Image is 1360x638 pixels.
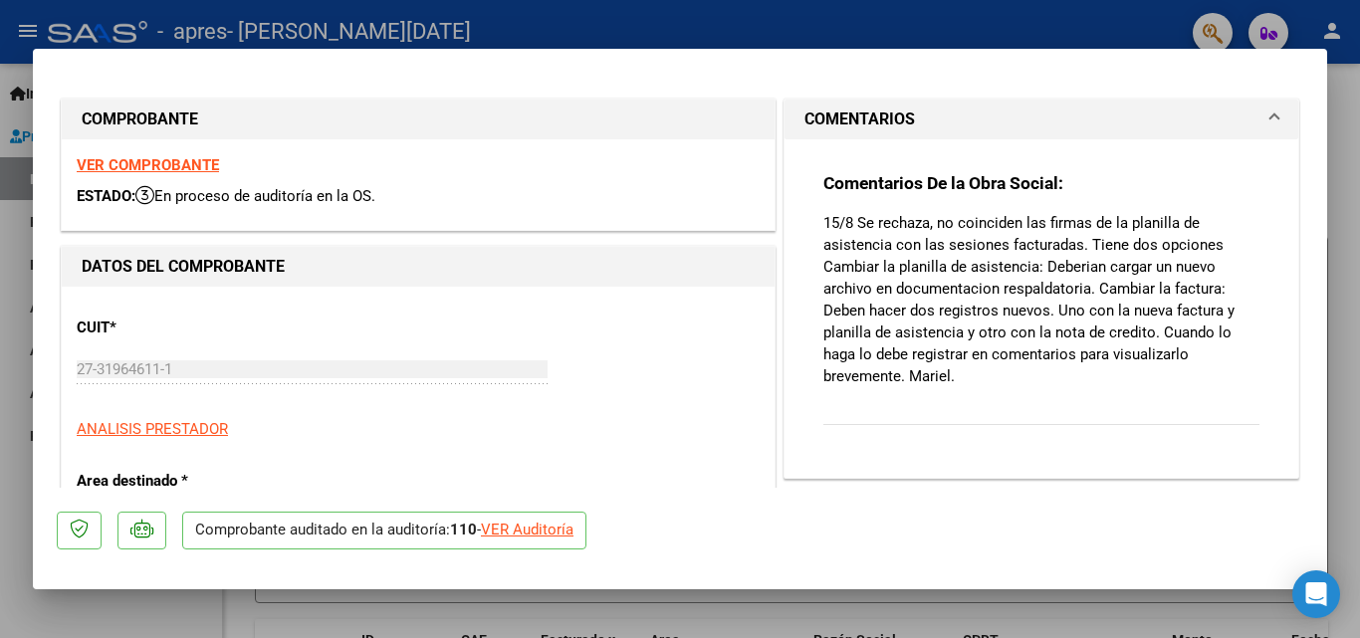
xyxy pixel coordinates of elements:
strong: DATOS DEL COMPROBANTE [82,257,285,276]
p: 15/8 Se rechaza, no coinciden las firmas de la planilla de asistencia con las sesiones facturadas... [823,212,1259,387]
h1: COMENTARIOS [804,107,915,131]
div: VER Auditoría [481,519,573,541]
span: ANALISIS PRESTADOR [77,420,228,438]
a: VER COMPROBANTE [77,156,219,174]
mat-expansion-panel-header: COMENTARIOS [785,100,1298,139]
p: CUIT [77,317,282,339]
div: Open Intercom Messenger [1292,570,1340,618]
span: ESTADO: [77,187,135,205]
p: Comprobante auditado en la auditoría: - [182,512,586,550]
div: COMENTARIOS [785,139,1298,477]
strong: 110 [450,521,477,538]
p: Area destinado * [77,470,282,493]
span: En proceso de auditoría en la OS. [135,187,375,205]
strong: Comentarios De la Obra Social: [823,173,1063,193]
strong: COMPROBANTE [82,109,198,128]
